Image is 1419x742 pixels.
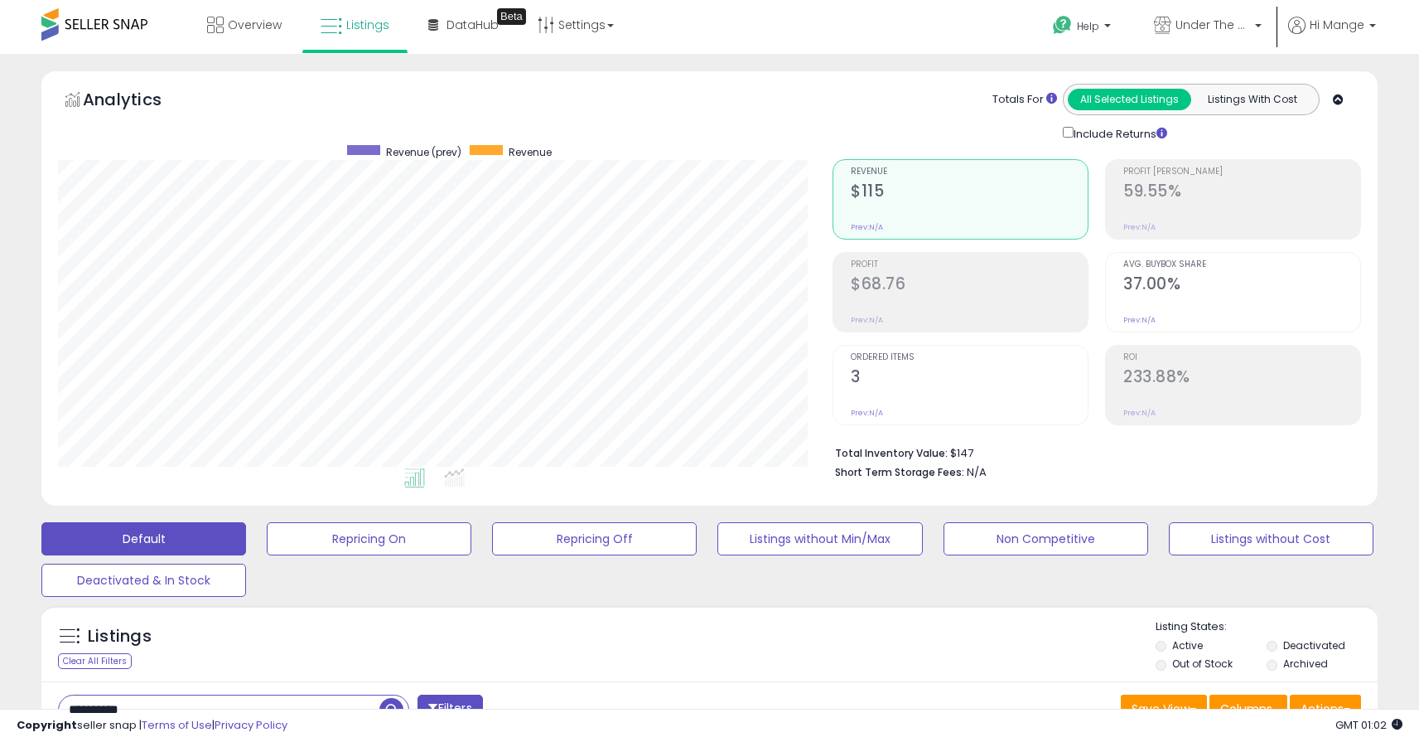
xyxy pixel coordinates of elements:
small: Prev: N/A [1123,315,1156,325]
button: Repricing On [267,522,471,555]
p: Listing States: [1156,619,1378,635]
button: Filters [417,695,482,724]
i: Get Help [1052,15,1073,36]
li: $147 [835,442,1349,462]
button: Listings without Cost [1169,522,1373,555]
h2: $68.76 [851,274,1088,297]
a: Help [1040,2,1127,54]
span: Profit [851,260,1088,269]
span: Under The Rug [1175,17,1250,33]
span: N/A [967,464,987,480]
button: Non Competitive [944,522,1148,555]
button: Columns [1209,695,1287,723]
b: Short Term Storage Fees: [835,465,964,479]
small: Prev: N/A [851,222,883,232]
h5: Analytics [83,88,194,115]
button: Actions [1290,695,1361,723]
a: Hi Mange [1288,17,1376,54]
span: ROI [1123,353,1360,362]
span: Revenue (prev) [386,145,461,159]
div: seller snap | | [17,718,287,734]
h2: $115 [851,182,1088,204]
div: Totals For [992,92,1057,108]
span: Hi Mange [1310,17,1364,33]
div: Tooltip anchor [497,8,526,25]
div: Include Returns [1050,124,1187,143]
span: Ordered Items [851,353,1088,362]
small: Prev: N/A [851,408,883,418]
label: Archived [1283,657,1328,671]
h2: 59.55% [1123,182,1360,204]
span: Listings [346,17,389,33]
span: Profit [PERSON_NAME] [1123,167,1360,177]
span: Revenue [509,145,552,159]
small: Prev: N/A [1123,408,1156,418]
small: Prev: N/A [1123,222,1156,232]
span: Columns [1220,701,1272,717]
label: Out of Stock [1172,657,1233,671]
strong: Copyright [17,717,77,733]
button: Listings without Min/Max [717,522,922,555]
b: Total Inventory Value: [835,446,948,460]
span: 2025-10-7 01:02 GMT [1335,717,1402,733]
a: Privacy Policy [215,717,287,733]
button: Deactivated & In Stock [41,564,246,597]
a: Terms of Use [142,717,212,733]
div: Clear All Filters [58,653,132,669]
button: Save View [1121,695,1207,723]
span: Overview [228,17,282,33]
span: Revenue [851,167,1088,177]
h2: 3 [851,367,1088,390]
label: Active [1172,638,1203,652]
h2: 233.88% [1123,367,1360,390]
button: All Selected Listings [1068,89,1191,110]
h5: Listings [88,625,152,648]
span: Help [1077,19,1099,33]
button: Listings With Cost [1190,89,1314,110]
button: Repricing Off [492,522,697,555]
span: Avg. Buybox Share [1123,260,1360,269]
button: Default [41,522,246,555]
label: Deactivated [1283,638,1345,652]
small: Prev: N/A [851,315,883,325]
span: DataHub [446,17,499,33]
h2: 37.00% [1123,274,1360,297]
